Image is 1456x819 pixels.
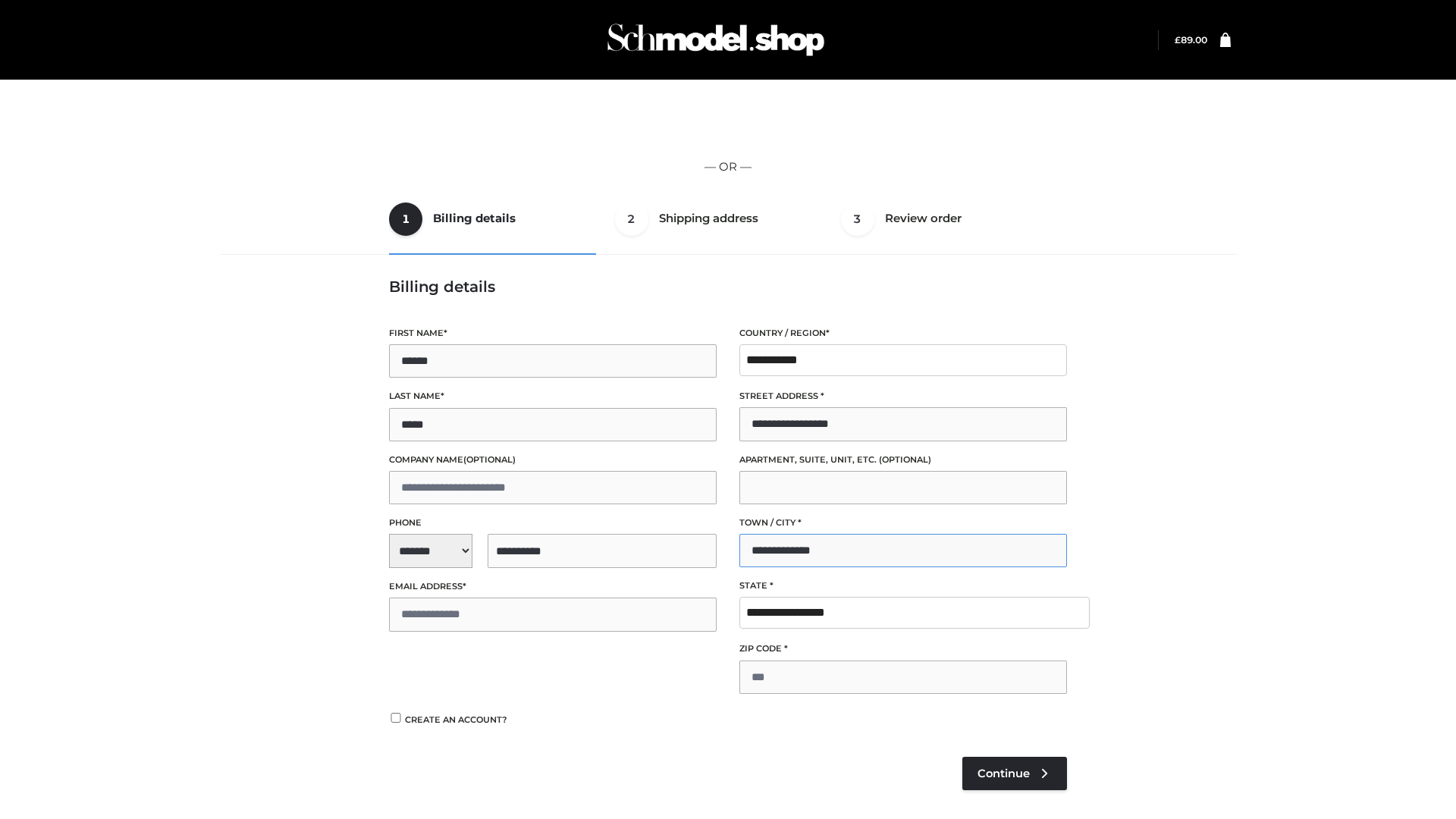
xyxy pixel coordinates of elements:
img: Schmodel Admin 964 [602,10,830,70]
label: Country / Region [739,326,1067,340]
span: Create an account? [405,714,507,725]
label: Email address [389,579,717,594]
iframe: Secure express checkout frame [222,100,1234,143]
label: Apartment, suite, unit, etc. [739,453,1067,467]
span: (optional) [463,454,516,465]
label: Company name [389,453,717,467]
label: ZIP Code [739,642,1067,656]
a: Continue [962,757,1067,790]
span: (optional) [879,454,931,465]
span: Continue [977,767,1030,780]
label: State [739,579,1067,593]
label: First name [389,326,717,340]
label: Last name [389,389,717,403]
label: Street address [739,389,1067,403]
span: £ [1175,34,1181,45]
h3: Billing details [389,278,1067,296]
label: Town / City [739,516,1067,530]
a: £89.00 [1175,34,1207,45]
bdi: 89.00 [1175,34,1207,45]
label: Phone [389,516,717,530]
p: — OR — [225,157,1231,177]
input: Create an account? [389,713,403,723]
